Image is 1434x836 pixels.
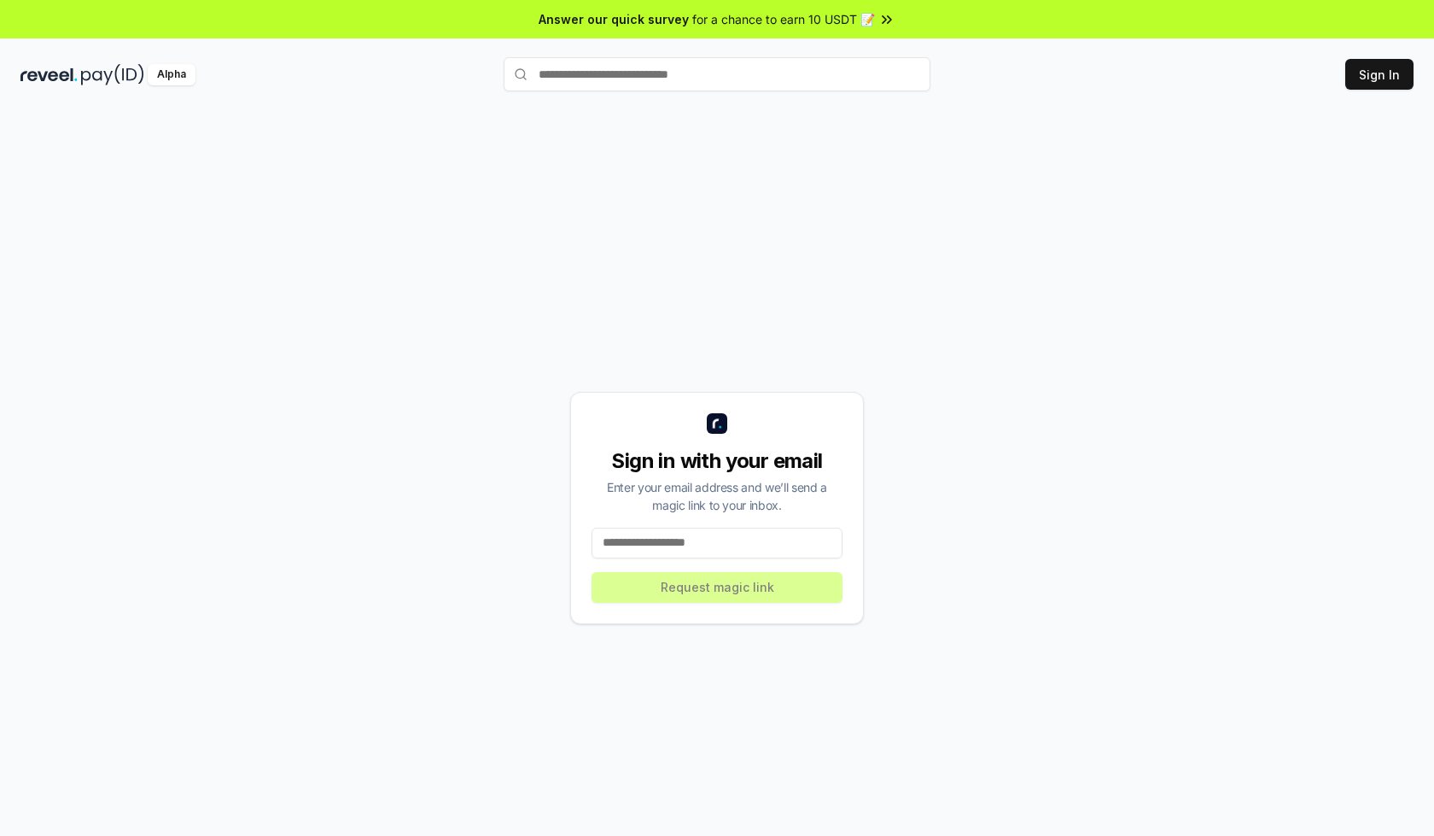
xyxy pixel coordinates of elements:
[592,478,842,514] div: Enter your email address and we’ll send a magic link to your inbox.
[692,10,875,28] span: for a chance to earn 10 USDT 📝
[592,447,842,475] div: Sign in with your email
[20,64,78,85] img: reveel_dark
[539,10,689,28] span: Answer our quick survey
[148,64,195,85] div: Alpha
[1345,59,1414,90] button: Sign In
[81,64,144,85] img: pay_id
[707,413,727,434] img: logo_small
